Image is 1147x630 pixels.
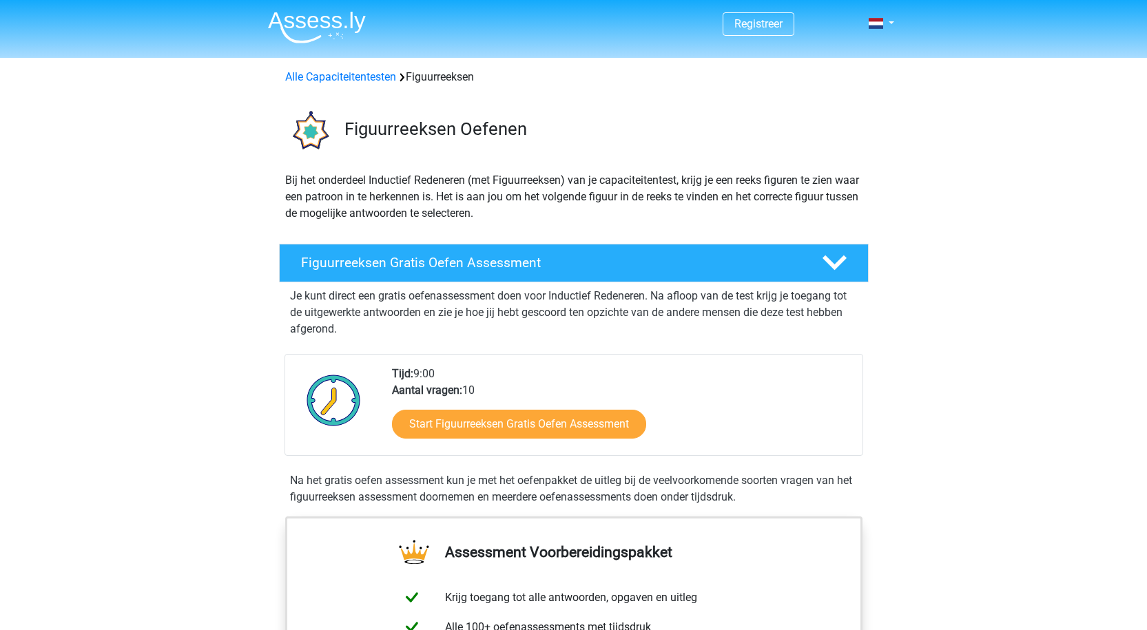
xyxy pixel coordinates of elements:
[290,288,858,337] p: Je kunt direct een gratis oefenassessment doen voor Inductief Redeneren. Na afloop van de test kr...
[285,70,396,83] a: Alle Capaciteitentesten
[280,102,338,160] img: figuurreeksen
[301,255,800,271] h4: Figuurreeksen Gratis Oefen Assessment
[299,366,369,434] img: Klok
[285,172,862,222] p: Bij het onderdeel Inductief Redeneren (met Figuurreeksen) van je capaciteitentest, krijg je een r...
[280,69,868,85] div: Figuurreeksen
[285,472,863,505] div: Na het gratis oefen assessment kun je met het oefenpakket de uitleg bij de veelvoorkomende soorte...
[734,17,783,30] a: Registreer
[273,244,874,282] a: Figuurreeksen Gratis Oefen Assessment
[392,367,413,380] b: Tijd:
[344,118,858,140] h3: Figuurreeksen Oefenen
[268,11,366,43] img: Assessly
[392,384,462,397] b: Aantal vragen:
[382,366,862,455] div: 9:00 10
[392,410,646,439] a: Start Figuurreeksen Gratis Oefen Assessment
